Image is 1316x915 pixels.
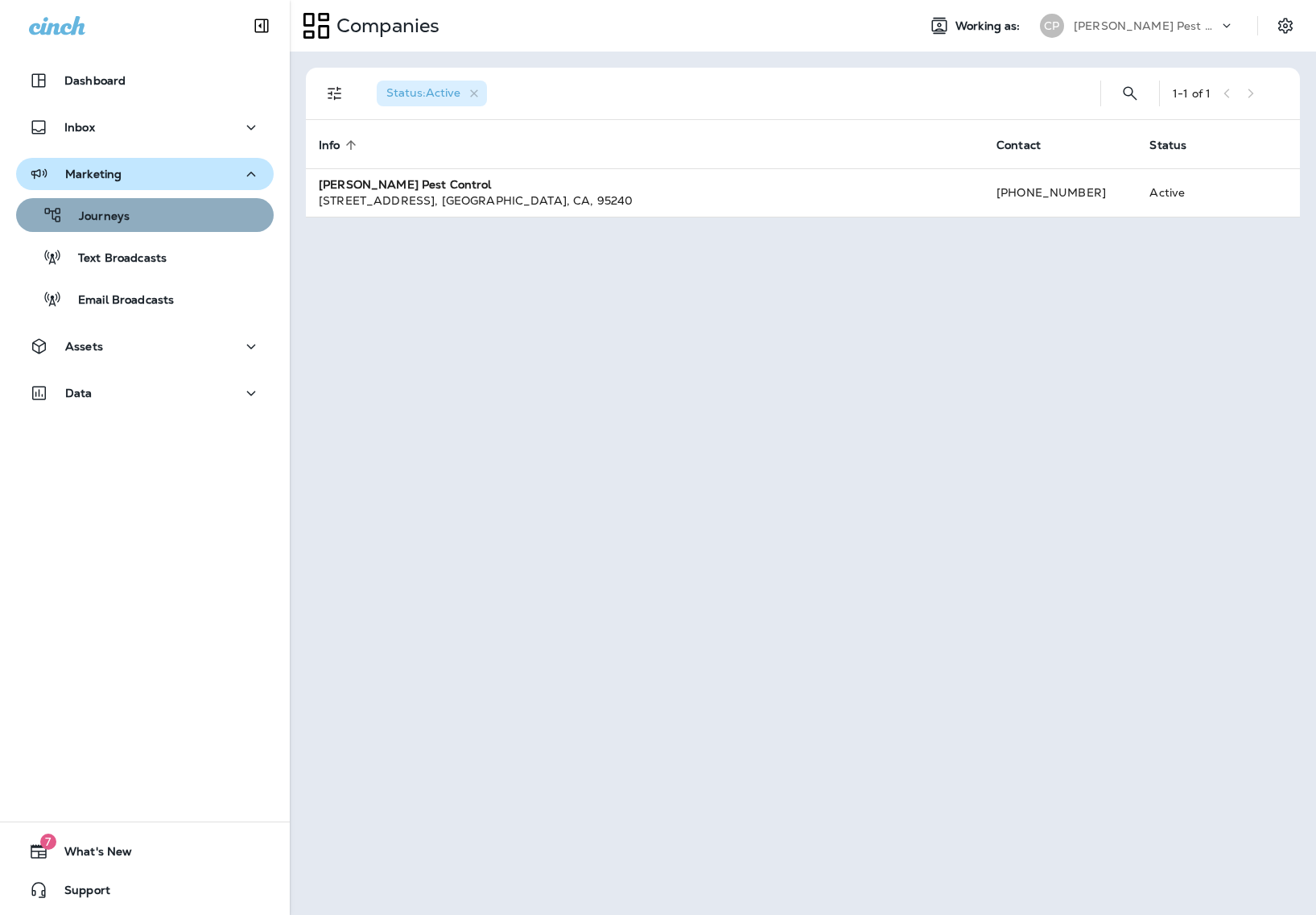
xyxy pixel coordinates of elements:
div: Status:Active [377,81,487,106]
button: Settings [1271,11,1300,40]
button: Support [16,874,274,906]
button: Data [16,377,274,409]
button: Filters [319,77,351,110]
span: Status : Active [386,85,460,100]
button: Journeys [16,198,274,232]
button: Marketing [16,158,274,190]
p: Dashboard [64,74,126,87]
p: Journeys [63,209,130,225]
span: Contact [996,139,1041,152]
button: Assets [16,330,274,362]
button: Text Broadcasts [16,240,274,274]
span: Status [1149,139,1186,152]
p: Email Broadcasts [62,293,174,308]
strong: [PERSON_NAME] Pest Control [319,177,492,192]
div: 1 - 1 of 1 [1173,87,1211,100]
p: Text Broadcasts [62,251,167,267]
button: Search Companies [1114,77,1146,110]
span: Info [319,139,340,152]
p: Assets [65,340,103,353]
button: Collapse Sidebar [239,10,284,42]
button: Dashboard [16,64,274,97]
td: Active [1137,168,1231,217]
span: Contact [996,138,1062,152]
button: Email Broadcasts [16,282,274,316]
div: [STREET_ADDRESS] , [GEOGRAPHIC_DATA] , CA , 95240 [319,193,971,209]
div: CP [1040,14,1064,38]
button: 7What's New [16,835,274,867]
span: 7 [40,834,56,850]
button: Inbox [16,111,274,143]
p: Data [65,387,93,400]
span: Working as: [955,19,1024,33]
p: [PERSON_NAME] Pest Control [1074,19,1219,32]
p: Marketing [65,168,122,180]
span: Info [319,138,361,152]
span: Support [48,884,110,903]
span: What's New [48,845,132,864]
td: [PHONE_NUMBER] [984,168,1137,217]
span: Status [1149,138,1207,152]
p: Inbox [64,121,95,134]
p: Companies [330,14,439,38]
